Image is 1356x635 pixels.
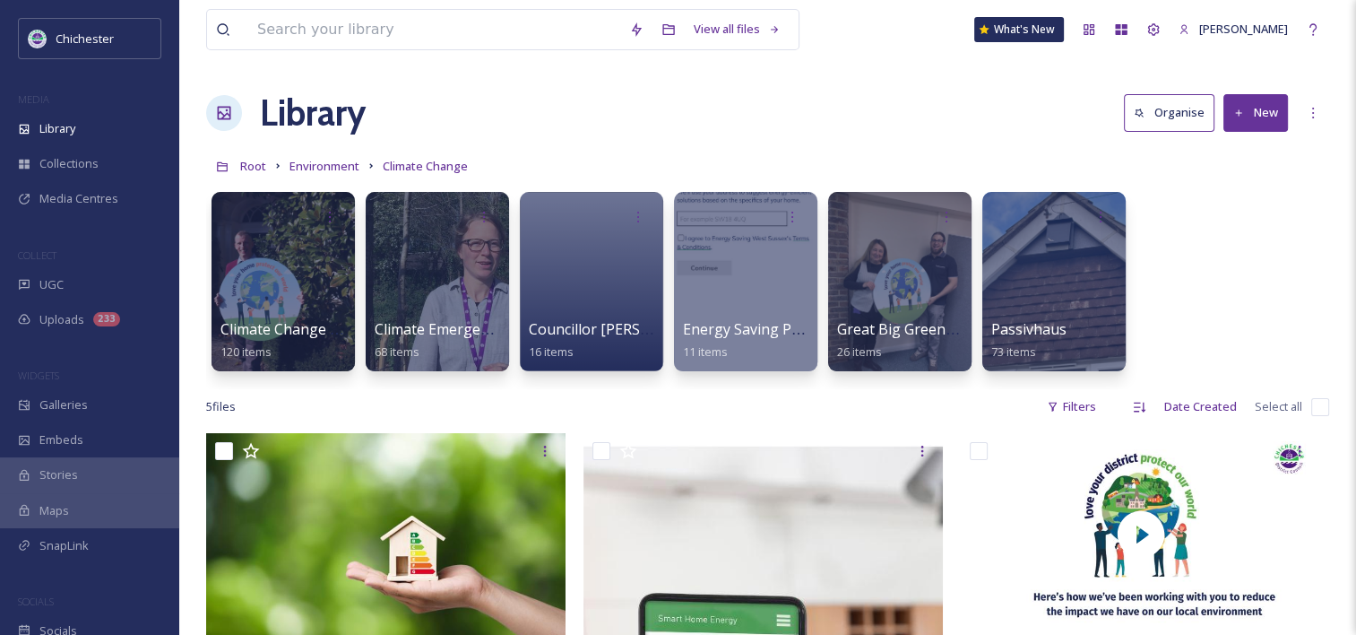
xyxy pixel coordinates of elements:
span: SnapLink [39,537,89,554]
span: Maps [39,502,69,519]
input: Search your library [248,10,620,49]
a: Environment [289,155,359,177]
span: UGC [39,276,64,293]
a: View all files [685,12,790,47]
a: Passivhaus73 items [991,321,1067,360]
span: Root [240,158,266,174]
span: Chichester [56,30,114,47]
button: New [1223,94,1288,131]
span: Climate Emergency Action Plan Video [375,319,623,339]
a: Organise [1124,94,1223,131]
span: Galleries [39,396,88,413]
span: Passivhaus [991,319,1067,339]
span: SOCIALS [18,595,54,608]
span: Select all [1255,398,1302,415]
span: 5 file s [206,398,236,415]
span: WIDGETS [18,369,59,382]
span: Climate Change [383,158,468,174]
span: 73 items [991,344,1036,360]
span: 68 items [375,344,419,360]
span: 11 items [683,344,728,360]
span: Climate Change Consultation 2024 [220,319,453,339]
div: 233 [93,312,120,326]
span: Energy Saving Plan Builder [683,319,864,339]
span: Stories [39,466,78,483]
div: Date Created [1155,389,1246,424]
a: Councillor [PERSON_NAME]16 items [529,321,715,360]
a: Library [260,86,366,140]
span: Uploads [39,311,84,328]
span: Environment [289,158,359,174]
a: Root [240,155,266,177]
a: [PERSON_NAME] [1170,12,1297,47]
span: Media Centres [39,190,118,207]
a: Climate Change Consultation 2024120 items [220,321,453,360]
span: COLLECT [18,248,56,262]
img: Logo_of_Chichester_District_Council.png [29,30,47,48]
span: Embeds [39,431,83,448]
span: 16 items [529,344,574,360]
span: 26 items [837,344,882,360]
span: [PERSON_NAME] [1199,21,1288,37]
div: Filters [1038,389,1105,424]
a: Energy Saving Plan Builder11 items [683,321,864,360]
a: What's New [974,17,1064,42]
a: Climate Emergency Action Plan Video68 items [375,321,623,360]
button: Organise [1124,94,1214,131]
span: Councillor [PERSON_NAME] [529,319,715,339]
span: Great Big Green Week [837,319,987,339]
a: Climate Change [383,155,468,177]
span: 120 items [220,344,272,360]
span: Collections [39,155,99,172]
a: Great Big Green Week26 items [837,321,987,360]
span: MEDIA [18,92,49,106]
span: Library [39,120,75,137]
